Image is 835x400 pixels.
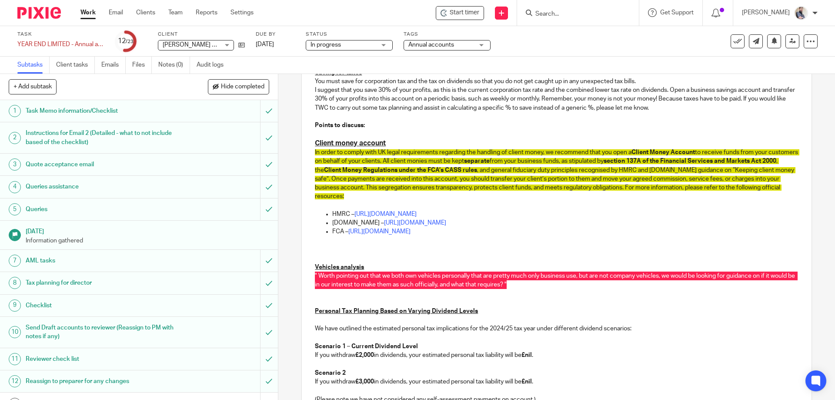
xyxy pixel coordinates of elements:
span: from your business funds, as stipulated by [490,158,604,164]
span: In progress [311,42,341,48]
div: 5 [9,203,21,215]
label: Task [17,31,104,38]
span: Get Support [660,10,694,16]
h1: Quote acceptance email [26,158,176,171]
strong: Scenario 1 – Current Dividend Level [315,343,418,350]
span: Client Money Regulations under the FCA’s CASS rules [324,167,477,173]
u: Personal Tax Planning Based on Varying Dividend Levels [315,308,478,314]
span: separate [464,158,490,164]
a: Email [109,8,123,17]
h1: Reassign to preparer for any changes [26,375,176,388]
p: Information gathered [26,236,269,245]
h1: [DATE] [26,225,269,236]
a: Notes (0) [158,57,190,74]
button: + Add subtask [9,79,57,94]
span: section 137A of the Financial Services and Markets Act 2000 [604,158,776,164]
a: Audit logs [197,57,230,74]
div: YEAR END LIMITED - Annual accounts and CT600 return (limited companies) [17,40,104,49]
h1: Reviewer check list [26,353,176,366]
div: 12 [9,375,21,387]
a: [URL][DOMAIN_NAME] [354,211,417,217]
p: [DOMAIN_NAME] – [332,218,798,227]
div: 4 [9,181,21,193]
h1: Checklist [26,299,176,312]
h1: Send Draft accounts to reviewer (Reassign to PM with notes if any) [26,321,176,343]
div: 9 [9,299,21,312]
a: Clients [136,8,155,17]
strong: £nil [521,379,532,385]
span: Start timer [450,8,479,17]
span: Hide completed [221,84,264,91]
a: Reports [196,8,217,17]
img: Pixie%2002.jpg [794,6,808,20]
strong: £nil [521,352,532,358]
span: , the [315,158,779,173]
a: Client tasks [56,57,95,74]
u: Vehicles analysis [315,264,364,270]
a: Emails [101,57,126,74]
label: Tags [404,31,491,38]
span: , and general fiduciary duty principles recognised by HMRC and [DOMAIN_NAME] guidance on “Keeping... [315,167,795,200]
strong: £2,000 [355,352,374,358]
span: Client Money Account [631,149,695,155]
a: Files [132,57,152,74]
label: Due by [256,31,295,38]
div: 10 [9,326,21,338]
button: Hide completed [208,79,269,94]
p: We have outlined the estimated personal tax implications for the 2024/25 tax year under different... [315,324,798,333]
div: 1 [9,105,21,117]
label: Status [306,31,393,38]
span: [DATE] [256,41,274,47]
label: Client [158,31,245,38]
p: If you withdraw in dividends, your estimated personal tax liability will be . [315,377,798,386]
input: Search [534,10,613,18]
div: 7 [9,255,21,267]
p: HMRC – [332,210,798,218]
div: 2 [9,132,21,144]
p: [PERSON_NAME] [742,8,790,17]
a: Work [80,8,96,17]
u: Client money account [315,140,386,147]
h1: Queries [26,203,176,216]
span: [PERSON_NAME] Limited [163,42,232,48]
h1: Queries assistance [26,180,176,193]
u: Saving for taxes [315,70,362,76]
h1: AML tasks [26,254,176,267]
div: 8 [9,277,21,289]
div: 12 [118,36,134,46]
p: " Worth pointing out that we both own vehicles personally that are pretty much only business use,... [315,272,798,289]
p: If you withdraw in dividends, your estimated personal tax liability will be . [315,351,798,360]
h1: Task Memo information/Checklist [26,104,176,118]
div: 3 [9,158,21,171]
strong: Scenario 2 [315,370,346,376]
strong: £3,000 [355,379,374,385]
a: Settings [230,8,254,17]
h1: Tax planning for director [26,276,176,289]
div: Langham Ohea Limited - YEAR END LIMITED - Annual accounts and CT600 return (limited companies) [436,6,484,20]
img: Pixie [17,7,61,19]
a: [URL][DOMAIN_NAME] [384,220,446,226]
a: Team [168,8,183,17]
a: Subtasks [17,57,50,74]
small: /23 [126,39,134,44]
strong: Points to discuss: [315,122,365,128]
a: [URL][DOMAIN_NAME] [348,229,411,235]
h1: Instructions for Email 2 (Detailed - what to not include based of the checklist) [26,127,176,149]
span: Annual accounts [408,42,454,48]
p: I suggest that you save 30% of your profits, as this is the current corporation tax rate and the ... [315,86,798,112]
div: 11 [9,353,21,365]
p: FCA – [332,227,798,236]
span: In order to comply with UK legal requirements regarding the handling of client money, we recommen... [315,149,631,155]
p: You must save for corporation tax and the tax on dividends so that you do not get caught up in an... [315,77,798,86]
